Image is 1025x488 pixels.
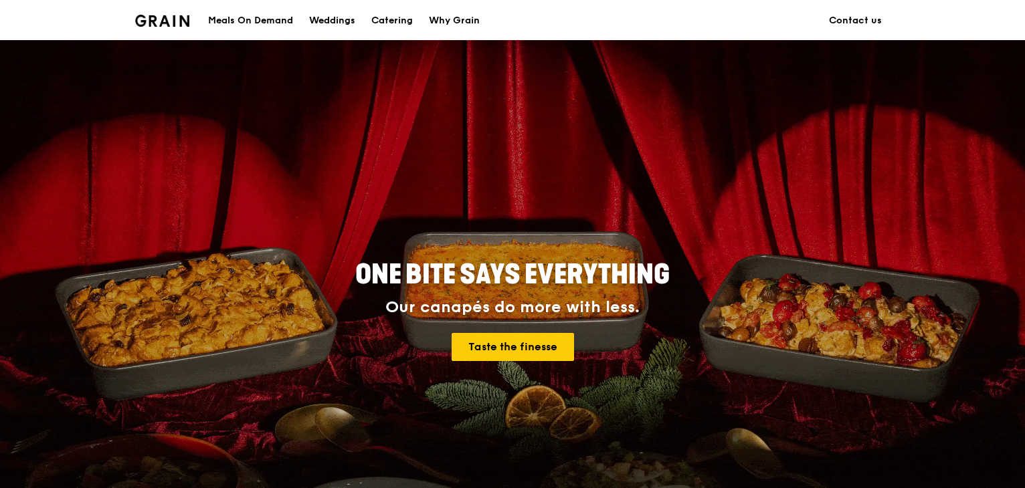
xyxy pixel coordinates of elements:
span: ONE BITE SAYS EVERYTHING [355,259,670,291]
a: Weddings [301,1,363,41]
div: Our canapés do more with less. [272,298,753,317]
div: Weddings [309,1,355,41]
div: Catering [371,1,413,41]
img: Grain [135,15,189,27]
a: Taste the finesse [452,333,574,361]
a: Contact us [821,1,890,41]
a: Catering [363,1,421,41]
div: Meals On Demand [208,1,293,41]
div: Why Grain [429,1,480,41]
a: Why Grain [421,1,488,41]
